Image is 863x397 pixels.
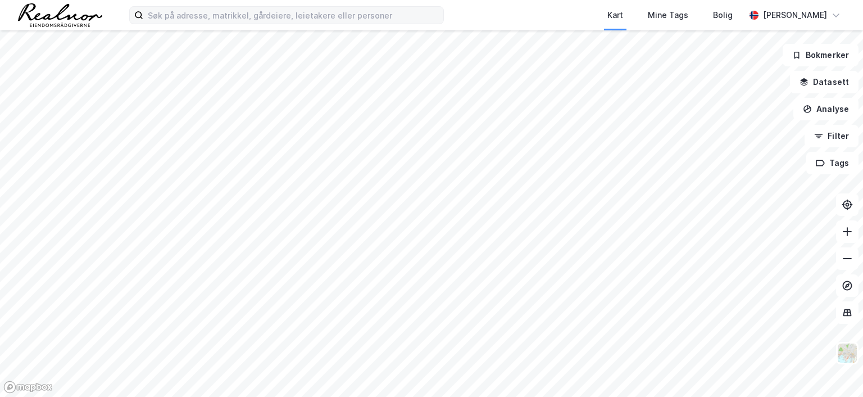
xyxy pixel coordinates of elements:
[807,343,863,397] div: Kontrollprogram for chat
[18,3,102,27] img: realnor-logo.934646d98de889bb5806.png
[143,7,443,24] input: Søk på adresse, matrikkel, gårdeiere, leietakere eller personer
[607,8,623,22] div: Kart
[713,8,733,22] div: Bolig
[763,8,827,22] div: [PERSON_NAME]
[648,8,688,22] div: Mine Tags
[807,343,863,397] iframe: Chat Widget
